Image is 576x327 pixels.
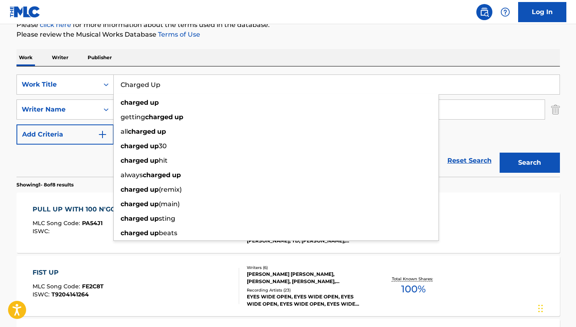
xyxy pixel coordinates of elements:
a: Terms of Use [156,31,200,38]
span: T9204141264 [51,291,89,298]
strong: charged [145,113,173,121]
strong: up [150,157,159,164]
strong: charged [121,142,148,150]
span: ISWC : [33,228,51,235]
div: EYES WIDE OPEN, EYES WIDE OPEN, EYES WIDE OPEN, EYES WIDE OPEN, EYES WIDE OPEN [247,293,368,308]
span: 30 [159,142,167,150]
p: Writer [49,49,71,66]
span: all [121,128,128,135]
a: Log In [518,2,566,22]
p: Publisher [85,49,114,66]
span: MLC Song Code : [33,283,82,290]
strong: charged [143,171,170,179]
span: (remix) [159,186,182,193]
div: Work Title [22,80,94,89]
span: ISWC : [33,291,51,298]
strong: up [150,229,159,237]
button: Add Criteria [16,124,114,145]
span: sting [159,215,175,222]
strong: charged [121,157,148,164]
a: Public Search [476,4,492,20]
div: Drag [538,296,543,321]
iframe: Chat Widget [536,288,576,327]
strong: up [150,200,159,208]
span: 100 % [401,282,426,296]
div: Recording Artists ( 23 ) [247,287,368,293]
strong: up [150,99,159,106]
p: Work [16,49,35,66]
strong: charged [121,215,148,222]
strong: charged [128,128,156,135]
a: Reset Search [443,152,496,170]
strong: up [150,186,159,193]
img: Delete Criterion [551,99,560,120]
strong: up [150,142,159,150]
strong: charged [121,200,148,208]
strong: up [157,128,166,135]
div: Help [497,4,513,20]
strong: charged [121,99,148,106]
div: PULL UP WITH 100 N'GGAZ [33,205,129,214]
p: Showing 1 - 8 of 8 results [16,181,74,188]
span: getting [121,113,145,121]
span: MLC Song Code : [33,219,82,227]
img: 9d2ae6d4665cec9f34b9.svg [98,130,107,139]
div: Writers ( 6 ) [247,265,368,271]
strong: charged [121,229,148,237]
div: Writer Name [22,105,94,114]
strong: charged [121,186,148,193]
span: FE2C8T [82,283,104,290]
img: MLC Logo [10,6,41,18]
strong: up [172,171,181,179]
strong: up [174,113,183,121]
a: FIST UPMLC Song Code:FE2C8TISWC:T9204141264Writers (6)[PERSON_NAME] [PERSON_NAME], [PERSON_NAME],... [16,256,560,316]
span: PA54J1 [82,219,102,227]
button: Search [500,153,560,173]
a: PULL UP WITH 100 N'GGAZMLC Song Code:PA54J1ISWC:Writers (5)[PERSON_NAME], YD, [PERSON_NAME], [PER... [16,192,560,253]
div: [PERSON_NAME] [PERSON_NAME], [PERSON_NAME], [PERSON_NAME], [PERSON_NAME], [PERSON_NAME], [PERSON_... [247,271,368,285]
span: beats [159,229,177,237]
p: Total Known Shares: [392,276,435,282]
form: Search Form [16,75,560,177]
span: always [121,171,143,179]
span: hit [159,157,168,164]
strong: up [150,215,159,222]
div: FIST UP [33,268,104,277]
p: Please review the Musical Works Database [16,30,560,39]
span: (main) [159,200,180,208]
a: click here [40,21,71,29]
img: search [480,7,489,17]
img: help [500,7,510,17]
p: Please for more information about the terms used in the database. [16,20,560,30]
